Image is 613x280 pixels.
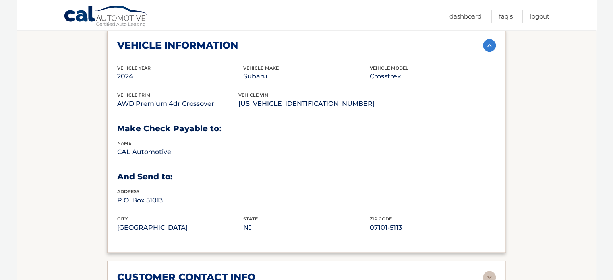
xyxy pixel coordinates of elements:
[117,98,238,109] p: AWD Premium 4dr Crossover
[117,189,139,194] span: address
[238,92,268,98] span: vehicle vin
[117,140,131,146] span: name
[370,222,496,233] p: 07101-5113
[238,98,375,109] p: [US_VEHICLE_IDENTIFICATION_NUMBER]
[243,71,369,82] p: Subaru
[117,216,128,222] span: city
[499,10,513,23] a: FAQ's
[243,65,278,71] span: vehicle make
[117,172,496,182] h3: And Send to:
[117,71,243,82] p: 2024
[117,222,243,233] p: [GEOGRAPHIC_DATA]
[370,216,392,222] span: zip code
[530,10,549,23] a: Logout
[117,39,238,51] h2: vehicle information
[449,10,482,23] a: Dashboard
[117,146,243,158] p: CAL Automotive
[483,39,496,52] img: accordion-active.svg
[64,5,148,29] a: Cal Automotive
[117,195,243,206] p: P.O. Box 51013
[117,92,151,98] span: vehicle trim
[117,65,151,71] span: vehicle Year
[117,124,496,134] h3: Make Check Payable to:
[243,216,258,222] span: state
[370,71,496,82] p: Crosstrek
[370,65,408,71] span: vehicle model
[243,222,369,233] p: NJ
